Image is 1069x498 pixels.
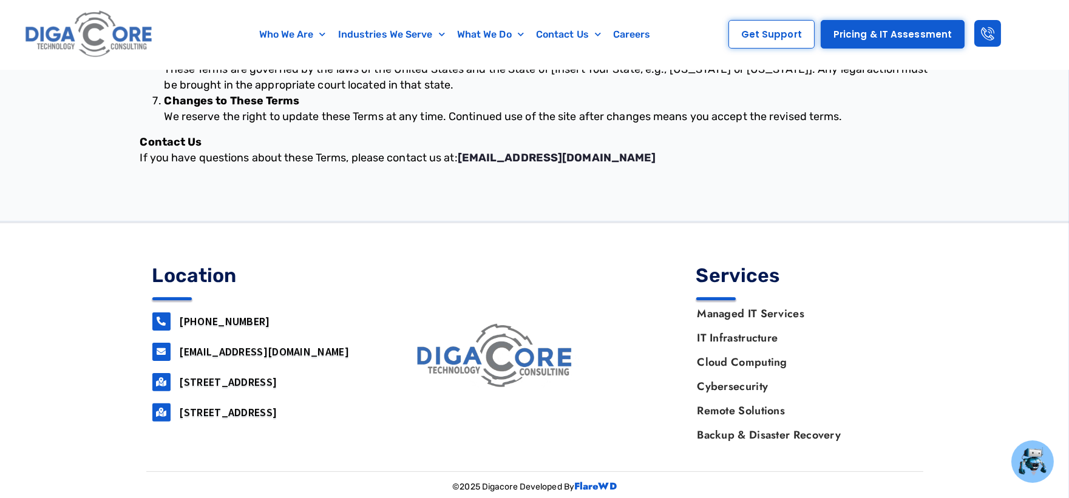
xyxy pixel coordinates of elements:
img: tab_backlinks_grey.svg [666,70,676,80]
span: We reserve the right to update these Terms at any time. Continued use of the site after changes m... [165,110,843,123]
a: support@digacore.com [152,343,171,361]
a: [STREET_ADDRESS] [180,375,277,389]
div: Domain Overview [135,72,197,79]
h4: Services [696,266,917,285]
img: logo_orange.svg [19,19,29,29]
b: Contact Us [140,135,202,149]
a: 160 airport road, Suite 201, Lakewood, NJ, 08701 [152,373,171,391]
a: Remote Solutions [685,399,917,423]
div: Backlinks [679,72,712,79]
a: Contact Us [530,21,607,49]
span: If you have questions about these Terms, please contact us at: [140,151,458,164]
a: IT Infrastructure [685,326,917,350]
img: digacore logo [412,320,579,393]
img: setting.svg [1013,25,1022,35]
a: [EMAIL_ADDRESS][DOMAIN_NAME] [458,151,656,164]
img: website_grey.svg [19,32,29,41]
div: Site Audit [943,72,978,79]
a: Careers [607,21,657,49]
a: Cybersecurity [685,374,917,399]
h4: Location [152,266,373,285]
a: [PHONE_NUMBER] [180,314,270,328]
img: tab_domain_overview_orange.svg [121,70,131,80]
div: Keywords by Traffic [396,72,466,79]
nav: Menu [685,301,917,447]
a: Backup & Disaster Recovery [685,423,917,447]
div: Domain: [DOMAIN_NAME] [32,32,134,41]
img: go_to_app.svg [1038,25,1048,35]
a: 732-646-5725 [152,312,171,331]
span: Get Support [741,30,802,39]
a: Cloud Computing [685,350,917,374]
nav: Menu [212,21,698,49]
a: Get Support [728,20,815,49]
a: What We Do [451,21,530,49]
div: v 4.0.25 [34,19,59,29]
p: ©2025 Digacore Developed By [146,478,923,496]
img: support.svg [987,25,997,35]
img: tab_seo_analyzer_grey.svg [930,70,940,80]
a: [STREET_ADDRESS] [180,405,277,419]
a: [EMAIL_ADDRESS][DOMAIN_NAME] [180,345,349,358]
span: These Terms are governed by the laws of the United States and the State of [Insert Your State, e.... [165,62,928,92]
img: Digacore logo 1 [22,6,157,63]
a: Industries We Serve [332,21,451,49]
a: Who We Are [253,21,332,49]
a: Managed IT Services [685,301,917,326]
img: tab_keywords_by_traffic_grey.svg [382,70,392,80]
b: Changes to These Terms [165,94,299,107]
a: Pricing & IT Assessment [821,20,965,49]
span: Pricing & IT Assessment [833,30,952,39]
a: FlareWD [574,479,617,493]
a: 2917 Penn Forest Blvd, Roanoke, VA 24018 [152,403,171,422]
